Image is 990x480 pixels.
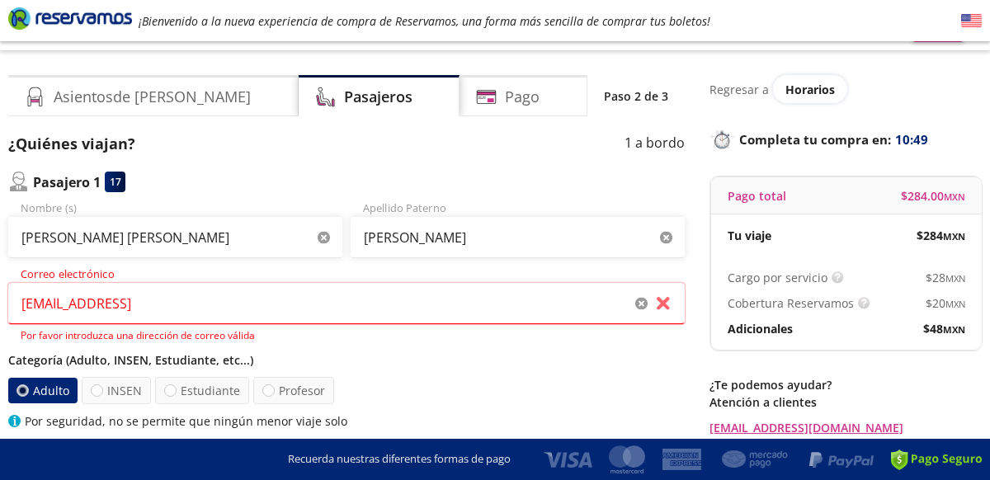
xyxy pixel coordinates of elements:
[709,393,982,411] p: Atención a clientes
[728,227,771,244] p: Tu viaje
[728,320,793,337] p: Adicionales
[709,81,769,98] p: Regresar a
[105,172,125,192] div: 17
[344,86,412,108] h4: Pasajeros
[8,217,342,258] input: Nombre (s)
[901,187,965,205] span: $ 284.00
[728,187,786,205] p: Pago total
[82,377,151,404] label: INSEN
[25,412,347,430] p: Por seguridad, no se permite que ningún menor viaje solo
[253,377,334,404] label: Profesor
[288,451,511,468] p: Recuerda nuestras diferentes formas de pago
[926,269,965,286] span: $ 28
[8,351,685,369] p: Categoría (Adulto, INSEN, Estudiante, etc...)
[33,172,101,192] p: Pasajero 1
[709,419,982,436] a: [EMAIL_ADDRESS][DOMAIN_NAME]
[728,294,854,312] p: Cobertura Reservamos
[917,227,965,244] span: $ 284
[54,86,251,108] h4: Asientos de [PERSON_NAME]
[351,217,685,258] input: Apellido Paterno
[8,133,135,155] p: ¿Quiénes viajan?
[604,87,668,105] p: Paso 2 de 3
[943,323,965,336] small: MXN
[8,378,78,403] label: Adulto
[945,272,965,285] small: MXN
[728,269,827,286] p: Cargo por servicio
[8,6,132,31] i: Brand Logo
[505,86,540,108] h4: Pago
[709,75,982,103] div: Regresar a ver horarios
[709,376,982,393] p: ¿Te podemos ayudar?
[139,13,710,29] em: ¡Bienvenido a la nueva experiencia de compra de Reservamos, una forma más sencilla de comprar tus...
[926,294,965,312] span: $ 20
[709,128,982,151] p: Completa tu compra en :
[625,133,685,155] p: 1 a bordo
[8,6,132,35] a: Brand Logo
[943,230,965,242] small: MXN
[785,82,835,97] span: Horarios
[944,191,965,203] small: MXN
[8,283,685,324] input: Correo electrónico
[945,298,965,310] small: MXN
[961,11,982,31] button: English
[895,130,928,149] span: 10:49
[21,328,685,343] p: Por favor introduzca una dirección de correo válida
[155,377,249,404] label: Estudiante
[923,320,965,337] span: $ 48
